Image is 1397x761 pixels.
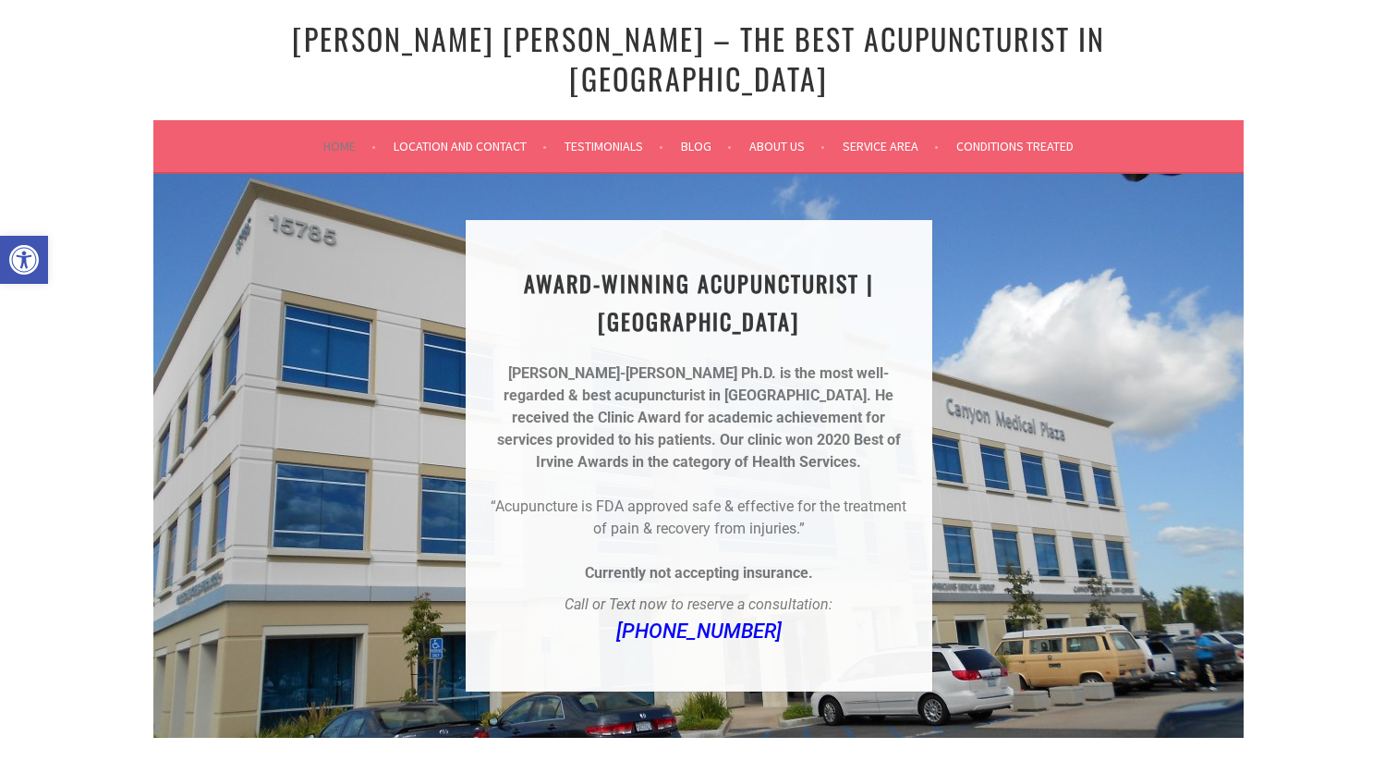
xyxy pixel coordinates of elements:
[394,135,547,157] a: Location and Contact
[585,564,813,582] strong: Currently not accepting insurance.
[843,135,939,157] a: Service Area
[565,595,832,613] em: Call or Text now to reserve a consultation:
[956,135,1074,157] a: Conditions Treated
[292,17,1105,100] a: [PERSON_NAME] [PERSON_NAME] – The Best Acupuncturist In [GEOGRAPHIC_DATA]
[749,135,825,157] a: About Us
[565,135,663,157] a: Testimonials
[616,620,782,643] a: [PHONE_NUMBER]
[504,364,889,404] strong: [PERSON_NAME]-[PERSON_NAME] Ph.D. is the most well-regarded & best acupuncturist in [GEOGRAPHIC_D...
[488,264,910,340] h1: AWARD-WINNING ACUPUNCTURIST | [GEOGRAPHIC_DATA]
[323,135,376,157] a: Home
[488,496,910,540] p: “Acupuncture is FDA approved safe & effective for the treatment of pain & recovery from injuries.”
[681,135,732,157] a: Blog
